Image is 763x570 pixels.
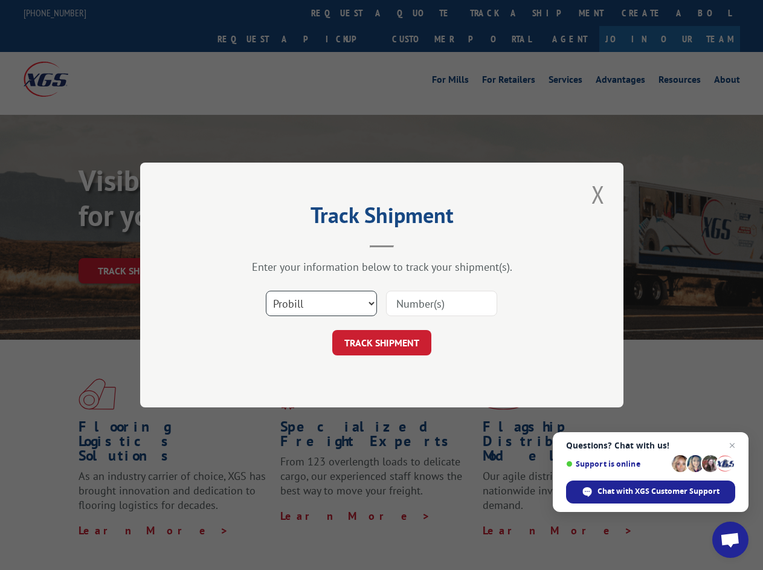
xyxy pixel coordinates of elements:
[566,441,735,450] span: Questions? Chat with us!
[201,207,563,230] h2: Track Shipment
[566,459,668,468] span: Support is online
[566,481,735,504] span: Chat with XGS Customer Support
[332,330,431,355] button: TRACK SHIPMENT
[588,178,608,211] button: Close modal
[201,260,563,274] div: Enter your information below to track your shipment(s).
[386,291,497,316] input: Number(s)
[712,522,749,558] a: Open chat
[597,486,720,497] span: Chat with XGS Customer Support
